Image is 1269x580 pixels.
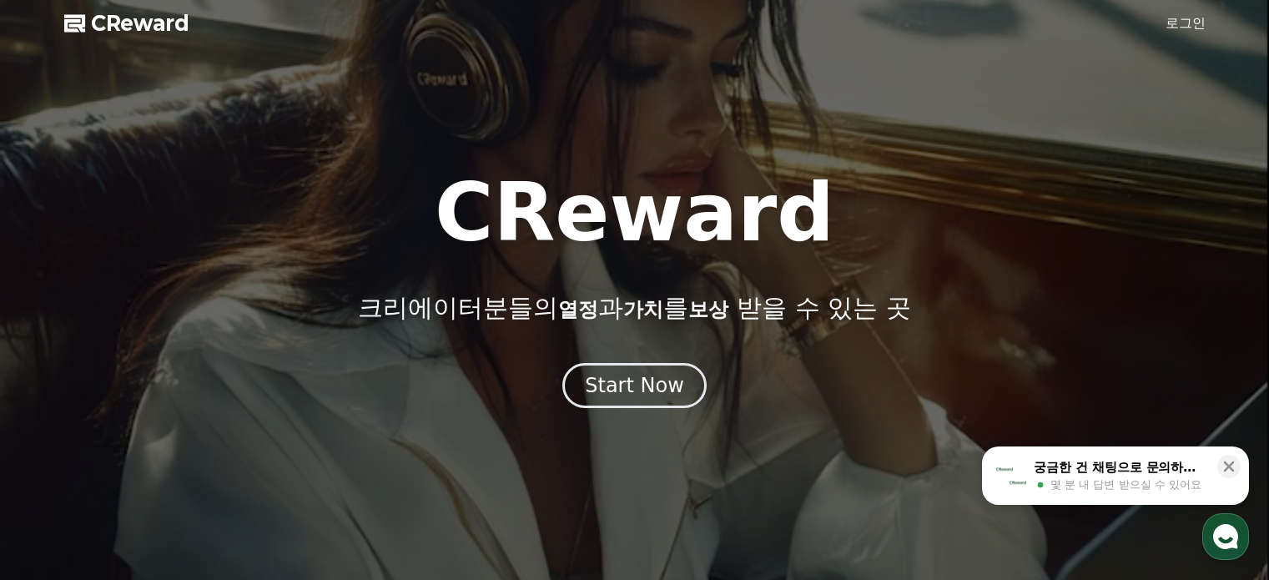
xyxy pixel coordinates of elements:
span: 열정 [558,298,598,321]
span: 보상 [688,298,728,321]
h1: CReward [435,173,834,253]
a: 로그인 [1166,13,1206,33]
div: Start Now [585,372,684,399]
a: Start Now [562,380,707,396]
span: 가치 [623,298,663,321]
span: CReward [91,10,189,37]
a: CReward [64,10,189,37]
button: Start Now [562,363,707,408]
p: 크리에이터분들의 과 를 받을 수 있는 곳 [358,293,910,323]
